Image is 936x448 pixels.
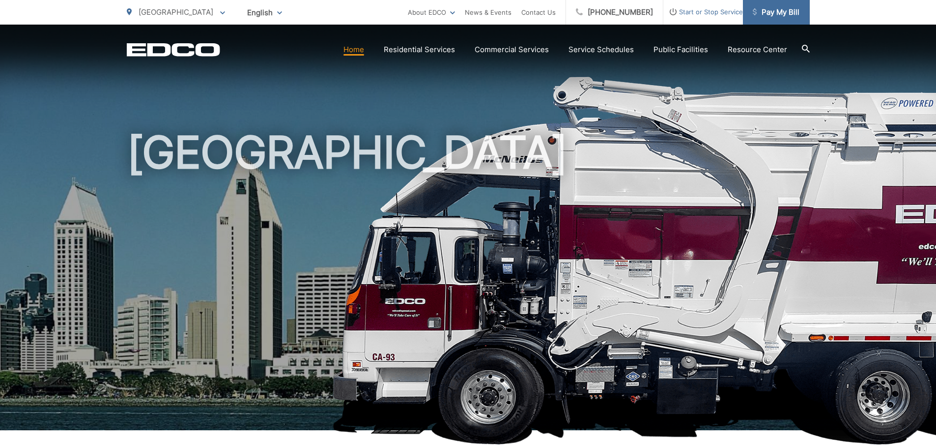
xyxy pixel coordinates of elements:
[343,44,364,56] a: Home
[127,43,220,57] a: EDCD logo. Return to the homepage.
[240,4,289,21] span: English
[653,44,708,56] a: Public Facilities
[408,6,455,18] a: About EDCO
[465,6,511,18] a: News & Events
[521,6,556,18] a: Contact Us
[384,44,455,56] a: Residential Services
[568,44,634,56] a: Service Schedules
[127,128,810,439] h1: [GEOGRAPHIC_DATA]
[475,44,549,56] a: Commercial Services
[728,44,787,56] a: Resource Center
[139,7,213,17] span: [GEOGRAPHIC_DATA]
[753,6,799,18] span: Pay My Bill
